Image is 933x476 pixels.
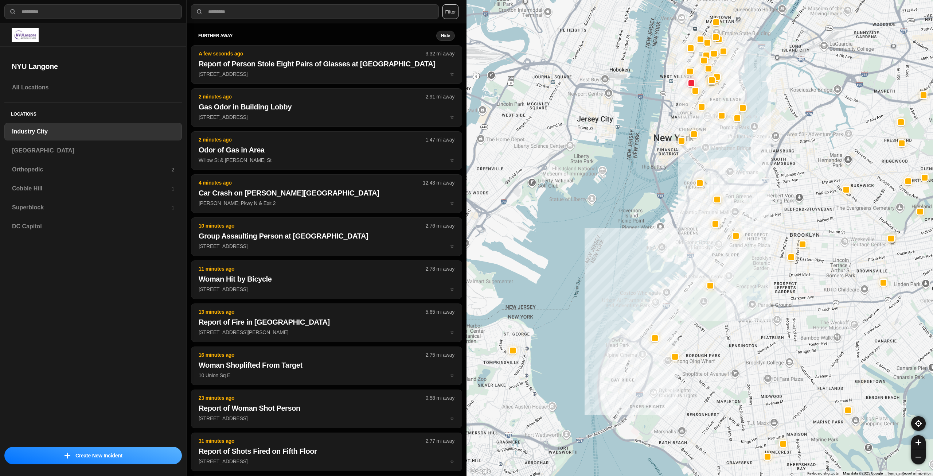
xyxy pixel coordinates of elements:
img: search [9,8,16,15]
a: A few seconds ago3.32 mi awayReport of Person Stole Eight Pairs of Glasses at [GEOGRAPHIC_DATA][S... [191,71,462,77]
h2: Car Crash on [PERSON_NAME][GEOGRAPHIC_DATA] [199,188,454,198]
img: icon [65,453,70,458]
button: recenter [911,416,926,431]
h3: Industry City [12,127,174,136]
a: 11 minutes ago2.78 mi awayWoman Hit by Bicycle[STREET_ADDRESS]star [191,286,462,292]
p: Create New Incident [75,452,122,459]
a: Cobble Hill1 [4,180,182,197]
h3: Superblock [12,203,171,212]
h3: [GEOGRAPHIC_DATA] [12,146,174,155]
button: 23 minutes ago0.58 mi awayReport of Woman Shot Person[STREET_ADDRESS]star [191,390,462,428]
button: 4 minutes ago12.43 mi awayCar Crash on [PERSON_NAME][GEOGRAPHIC_DATA][PERSON_NAME] Pkwy N & Exit ... [191,174,462,213]
p: [STREET_ADDRESS][PERSON_NAME] [199,329,454,336]
span: star [450,372,454,378]
h3: DC Capitol [12,222,174,231]
button: 31 minutes ago2.77 mi awayReport of Shots Fired on Fifth Floor[STREET_ADDRESS]star [191,433,462,471]
p: 10 Union Sq E [199,372,454,379]
button: 16 minutes ago2.75 mi awayWoman Shoplifted From Target10 Union Sq Estar [191,347,462,385]
span: star [450,71,454,77]
h2: Report of Shots Fired on Fifth Floor [199,446,454,456]
img: logo [12,28,39,42]
span: star [450,200,454,206]
p: 1.47 mi away [426,136,454,143]
button: 2 minutes ago1.47 mi awayOdor of Gas in AreaWillow St & [PERSON_NAME] Ststar [191,131,462,170]
span: star [450,458,454,464]
h3: Orthopedic [12,165,171,174]
p: [STREET_ADDRESS] [199,243,454,250]
p: 13 minutes ago [199,308,426,316]
p: Willow St & [PERSON_NAME] St [199,156,454,164]
h2: Woman Hit by Bicycle [199,274,454,284]
h3: Cobble Hill [12,184,171,193]
p: 10 minutes ago [199,222,426,229]
a: 23 minutes ago0.58 mi awayReport of Woman Shot Person[STREET_ADDRESS]star [191,415,462,421]
a: 31 minutes ago2.77 mi awayReport of Shots Fired on Fifth Floor[STREET_ADDRESS]star [191,458,462,464]
p: 3.32 mi away [426,50,454,57]
a: DC Capitol [4,218,182,235]
a: Orthopedic2 [4,161,182,178]
p: [STREET_ADDRESS] [199,113,454,121]
button: 13 minutes ago5.65 mi awayReport of Fire in [GEOGRAPHIC_DATA][STREET_ADDRESS][PERSON_NAME]star [191,303,462,342]
span: star [450,415,454,421]
p: 2 minutes ago [199,93,426,100]
small: Hide [441,33,450,39]
p: 1 [171,204,174,211]
p: 2.75 mi away [426,351,454,359]
a: 2 minutes ago1.47 mi awayOdor of Gas in AreaWillow St & [PERSON_NAME] Ststar [191,157,462,163]
p: 11 minutes ago [199,265,426,272]
button: iconCreate New Incident [4,447,182,464]
span: star [450,329,454,335]
a: 13 minutes ago5.65 mi awayReport of Fire in [GEOGRAPHIC_DATA][STREET_ADDRESS][PERSON_NAME]star [191,329,462,335]
h2: Gas Odor in Building Lobby [199,102,454,112]
img: Google [468,467,492,476]
span: star [450,157,454,163]
p: [STREET_ADDRESS] [199,70,454,78]
img: search [196,8,203,15]
p: 2.77 mi away [426,437,454,445]
p: 2.78 mi away [426,265,454,272]
h2: NYU Langone [12,61,175,71]
img: zoom-in [916,440,921,445]
button: Hide [436,31,455,41]
p: [STREET_ADDRESS] [199,415,454,422]
button: zoom-in [911,435,926,450]
button: 11 minutes ago2.78 mi awayWoman Hit by Bicycle[STREET_ADDRESS]star [191,260,462,299]
p: [PERSON_NAME] Pkwy N & Exit 2 [199,200,454,207]
h2: Woman Shoplifted From Target [199,360,454,370]
button: A few seconds ago3.32 mi awayReport of Person Stole Eight Pairs of Glasses at [GEOGRAPHIC_DATA][S... [191,45,462,84]
h2: Report of Fire in [GEOGRAPHIC_DATA] [199,317,454,327]
h2: Group Assaulting Person at [GEOGRAPHIC_DATA] [199,231,454,241]
a: Industry City [4,123,182,140]
a: Superblock1 [4,199,182,216]
p: 0.58 mi away [426,394,454,402]
button: zoom-out [911,450,926,464]
p: 12.43 mi away [423,179,454,186]
p: [STREET_ADDRESS] [199,458,454,465]
a: 4 minutes ago12.43 mi awayCar Crash on [PERSON_NAME][GEOGRAPHIC_DATA][PERSON_NAME] Pkwy N & Exit ... [191,200,462,206]
span: star [450,286,454,292]
p: 2 [171,166,174,173]
a: 16 minutes ago2.75 mi awayWoman Shoplifted From Target10 Union Sq Estar [191,372,462,378]
p: 16 minutes ago [199,351,426,359]
p: 31 minutes ago [199,437,426,445]
h2: Report of Person Stole Eight Pairs of Glasses at [GEOGRAPHIC_DATA] [199,59,454,69]
button: 10 minutes ago2.76 mi awayGroup Assaulting Person at [GEOGRAPHIC_DATA][STREET_ADDRESS]star [191,217,462,256]
span: star [450,114,454,120]
a: All Locations [4,79,182,96]
h2: Odor of Gas in Area [199,145,454,155]
p: 5.65 mi away [426,308,454,316]
h5: further away [198,33,436,39]
a: 10 minutes ago2.76 mi awayGroup Assaulting Person at [GEOGRAPHIC_DATA][STREET_ADDRESS]star [191,243,462,249]
p: 2.76 mi away [426,222,454,229]
p: 4 minutes ago [199,179,423,186]
p: A few seconds ago [199,50,426,57]
h5: Locations [4,102,182,123]
button: 2 minutes ago2.91 mi awayGas Odor in Building Lobby[STREET_ADDRESS]star [191,88,462,127]
a: 2 minutes ago2.91 mi awayGas Odor in Building Lobby[STREET_ADDRESS]star [191,114,462,120]
p: 23 minutes ago [199,394,426,402]
p: 1 [171,185,174,192]
p: [STREET_ADDRESS] [199,286,454,293]
a: Open this area in Google Maps (opens a new window) [468,467,492,476]
span: star [450,243,454,249]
